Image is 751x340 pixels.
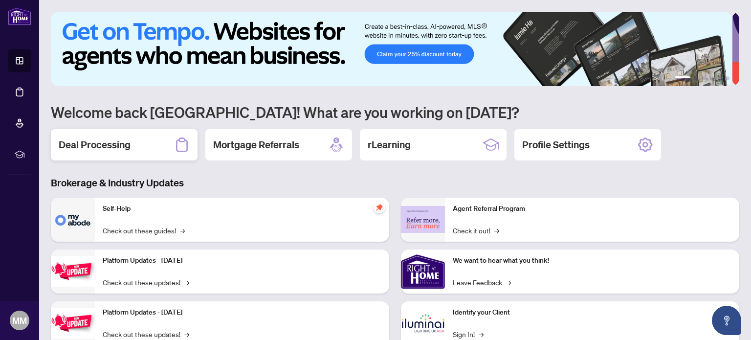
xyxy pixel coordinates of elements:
[453,225,499,236] a: Check it out!→
[51,12,732,86] img: Slide 0
[726,76,729,80] button: 6
[51,198,95,242] img: Self-Help
[103,329,189,340] a: Check out these updates!→
[184,277,189,288] span: →
[675,76,690,80] button: 1
[712,306,741,335] button: Open asap
[718,76,722,80] button: 5
[51,256,95,287] img: Platform Updates - July 21, 2025
[479,329,484,340] span: →
[522,138,590,152] h2: Profile Settings
[506,277,511,288] span: →
[8,7,31,25] img: logo
[368,138,411,152] h2: rLearning
[494,225,499,236] span: →
[180,225,185,236] span: →
[51,103,739,121] h1: Welcome back [GEOGRAPHIC_DATA]! What are you working on [DATE]?
[184,329,189,340] span: →
[213,138,299,152] h2: Mortgage Referrals
[453,277,511,288] a: Leave Feedback→
[401,249,445,294] img: We want to hear what you think!
[374,202,385,213] span: pushpin
[51,176,739,190] h3: Brokerage & Industry Updates
[103,307,381,318] p: Platform Updates - [DATE]
[710,76,714,80] button: 4
[453,255,731,266] p: We want to hear what you think!
[453,329,484,340] a: Sign In!→
[694,76,698,80] button: 2
[103,255,381,266] p: Platform Updates - [DATE]
[702,76,706,80] button: 3
[103,277,189,288] a: Check out these updates!→
[453,204,731,214] p: Agent Referral Program
[453,307,731,318] p: Identify your Client
[12,314,27,327] span: MM
[103,225,185,236] a: Check out these guides!→
[51,308,95,339] img: Platform Updates - July 8, 2025
[59,138,131,152] h2: Deal Processing
[401,206,445,233] img: Agent Referral Program
[103,204,381,214] p: Self-Help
